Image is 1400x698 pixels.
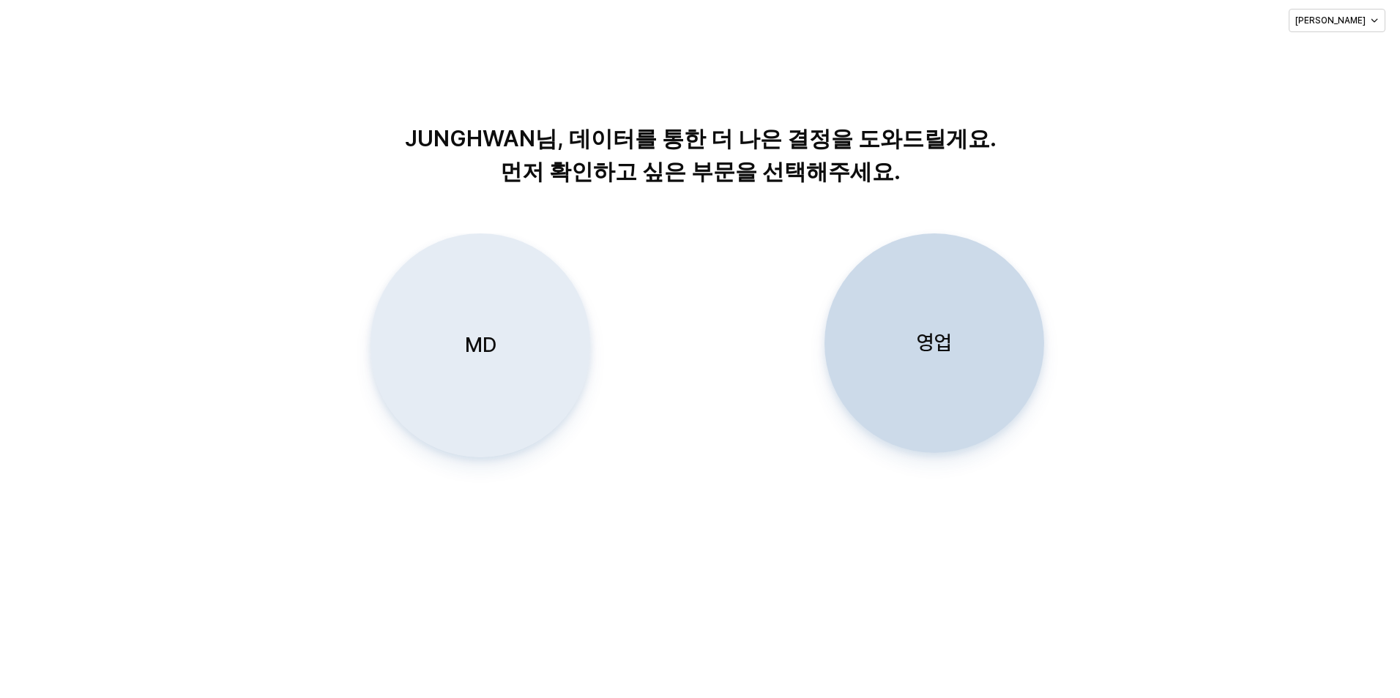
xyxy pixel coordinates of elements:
[1295,15,1366,26] p: [PERSON_NAME]
[465,331,496,359] p: MD
[1289,9,1385,32] button: [PERSON_NAME]
[327,122,1074,188] p: JUNGHWAN님, 데이터를 통한 더 나은 결정을 도와드릴게요. 먼저 확인하고 싶은 부문을 선택해주세요.
[371,233,590,457] button: MD
[824,233,1044,453] button: 영업
[917,329,952,356] p: 영업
